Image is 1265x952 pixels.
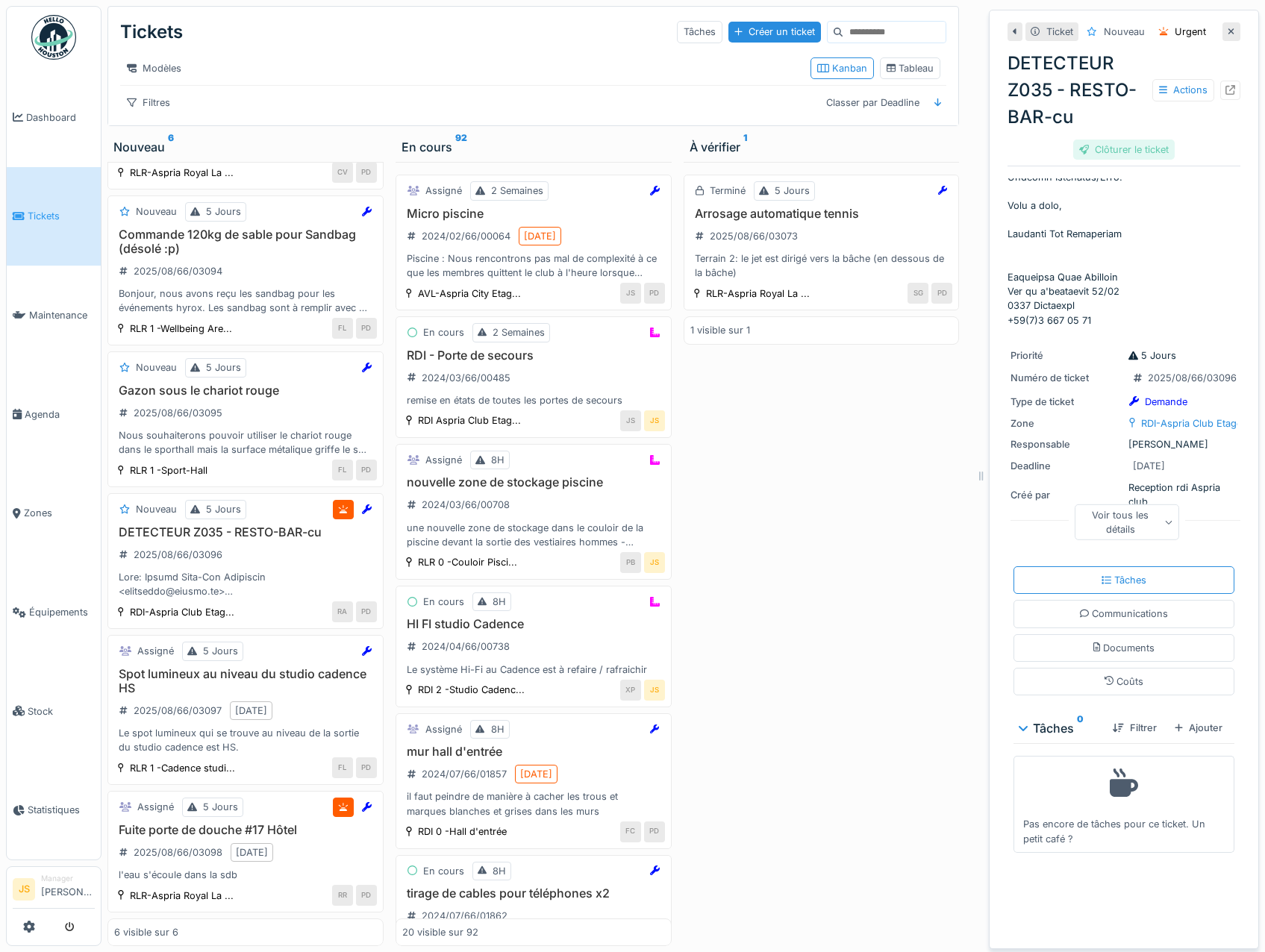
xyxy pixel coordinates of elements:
div: Kanban [817,61,867,75]
span: Agenda [25,407,95,422]
div: Deadline [1011,459,1122,473]
div: PB [620,552,641,573]
div: AVL-Aspria City Etag... [418,286,521,301]
div: [DATE] [520,767,552,781]
span: Équipements [29,605,95,619]
div: 2025/08/66/03096 [134,548,222,562]
div: une nouvelle zone de stockage dans le couloir de la piscine devant la sortie des vestiaires homme... [402,521,665,549]
div: 2024/07/66/01862 [422,909,507,923]
div: [DATE] [1133,459,1165,473]
div: [DATE] [524,229,556,243]
div: JS [644,552,665,573]
div: XP [620,680,641,701]
div: Nouveau [136,360,177,375]
div: Assigné [137,644,174,658]
div: Urgent [1175,25,1206,39]
h3: mur hall d'entrée [402,745,665,759]
div: SG [908,283,928,304]
div: 8H [491,453,505,467]
div: Voir tous les détails [1075,504,1179,540]
div: 5 Jours [206,360,241,375]
div: Clôturer le ticket [1073,140,1175,160]
div: RA [332,601,353,622]
div: Documents [1093,641,1155,655]
a: Agenda [7,365,101,464]
span: Stock [28,704,95,718]
div: RDI 2 -Studio Cadenc... [418,683,525,697]
div: Filtrer [1107,718,1162,738]
h3: Fuite porte de douche #17 Hôtel [114,823,377,837]
div: RLR-Aspria Royal La ... [130,889,234,903]
div: Piscine : Nous rencontrons pas mal de complexité à ce que les membres quittent le club à l'heure ... [402,251,665,280]
div: Assigné [137,800,174,814]
div: Tickets [120,13,183,51]
div: Filtres [120,92,177,113]
div: 8H [493,864,506,878]
span: Zones [24,506,95,520]
div: JS [644,680,665,701]
div: Terminé [710,184,746,198]
div: Demande [1145,395,1187,409]
div: 2024/02/66/00064 [422,229,510,243]
div: 2025/08/66/03095 [134,406,222,420]
div: RR [332,885,353,906]
div: 1 visible sur 1 [690,323,750,337]
h3: DETECTEUR Z035 - RESTO-BAR-cu [114,525,377,539]
div: Priorité [1011,348,1122,363]
img: Badge_color-CXgf-gQk.svg [31,15,76,60]
div: Pas encore de tâches pour ce ticket. Un petit café ? [1023,762,1225,846]
p: Lore: Ipsumd Sita-Con Adipiscin <elitseddo@eiusmo.te> Inci: Utlabo, 94 Etdolo 2692 05:09 Ma: Aliq... [1008,178,1240,328]
div: Le spot lumineux qui se trouve au niveau de la sortie du studio cadence est HS. [114,726,377,754]
div: RLR 1 -Wellbeing Are... [130,322,232,336]
div: Tâches [1019,719,1101,737]
div: Nouveau [1104,25,1145,39]
div: RLR 1 -Cadence studi... [130,761,235,775]
h3: Arrosage automatique tennis [690,207,953,221]
div: FL [332,318,353,339]
div: Assigné [425,184,462,198]
div: Lore: Ipsumd Sita-Con Adipiscin <elitseddo@eiusmo.te> Inci: Utlabo, 94 Etdolo 2692 05:09 Ma: Aliq... [114,570,377,598]
div: Ticket [1046,25,1073,39]
div: Reception rdi Aspria club [1011,480,1237,509]
div: 2024/04/66/00738 [422,639,510,654]
div: PD [356,757,377,778]
div: 2025/08/66/03096 [1148,371,1237,385]
div: Nouveau [113,138,378,156]
div: DETECTEUR Z035 - RESTO-BAR-cu [1008,50,1240,131]
a: Dashboard [7,68,101,167]
h3: RDI - Porte de secours [402,348,665,363]
h3: nouvelle zone de stockage piscine [402,475,665,489]
div: 5 Jours [203,800,238,814]
div: PD [356,885,377,906]
span: Dashboard [26,110,95,125]
h3: HI FI studio Cadence [402,617,665,631]
div: 2 Semaines [493,325,545,339]
div: Tableau [887,61,934,75]
div: 5 Jours [206,502,241,516]
div: Coûts [1105,674,1144,689]
div: PD [356,601,377,622]
div: Nous souhaiterons pouvoir utiliser le chariot rouge dans le sporthall mais la surface métalique g... [114,428,377,457]
h3: Micro piscine [402,207,665,221]
sup: 92 [455,138,467,156]
div: 6 visible sur 6 [114,925,178,939]
div: PD [644,283,665,304]
div: [DATE] [235,704,267,718]
div: 5 Jours [206,204,241,219]
span: Statistiques [28,803,95,817]
div: RDI-Aspria Club Etag... [130,605,234,619]
a: Zones [7,464,101,563]
h3: Spot lumineux au niveau du studio cadence HS [114,667,377,695]
div: 5 Jours [203,644,238,658]
div: 2025/08/66/03098 [134,845,222,859]
div: RLR 1 -Sport-Hall [130,463,207,477]
div: À vérifier [690,138,954,156]
div: Ajouter [1169,718,1228,738]
a: Statistiques [7,761,101,860]
div: FL [332,460,353,480]
div: RLR 0 -Couloir Pisci... [418,555,517,569]
a: Équipements [7,563,101,662]
div: JS [644,410,665,431]
div: 2024/03/66/00485 [422,371,510,385]
div: 2025/08/66/03094 [134,264,222,278]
